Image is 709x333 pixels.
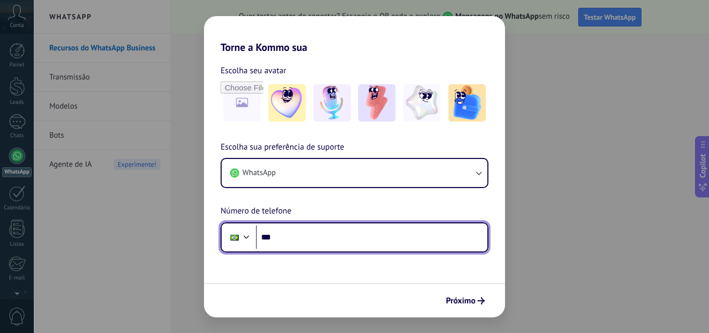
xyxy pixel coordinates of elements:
[222,159,487,187] button: WhatsApp
[221,64,287,77] span: Escolha seu avatar
[313,84,351,122] img: -2.jpeg
[358,84,396,122] img: -3.jpeg
[221,141,344,154] span: Escolha sua preferência de suporte
[441,292,489,310] button: Próximo
[446,297,475,304] span: Próximo
[403,84,441,122] img: -4.jpeg
[221,205,291,218] span: Número de telefone
[242,168,276,178] span: WhatsApp
[225,227,244,248] div: Brazil: + 55
[268,84,306,122] img: -1.jpeg
[448,84,486,122] img: -5.jpeg
[204,16,505,54] h2: Torne a Kommo sua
